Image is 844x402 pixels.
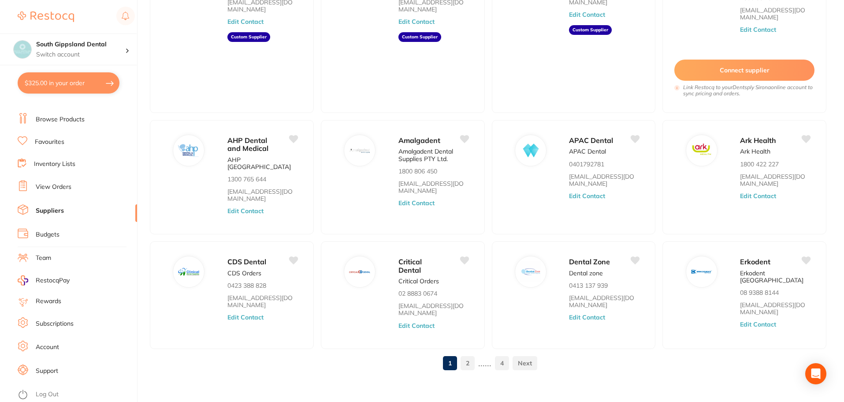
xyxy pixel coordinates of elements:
a: Account [36,343,59,352]
a: RestocqPay [18,275,70,286]
img: Ark Health [691,140,712,161]
aside: Custom Supplier [227,32,270,42]
a: Suppliers [36,207,64,215]
button: Edit Contact [569,314,605,321]
a: 4 [495,354,509,372]
a: [EMAIL_ADDRESS][DOMAIN_NAME] [740,7,810,21]
p: 0401792781 [569,161,604,168]
div: Open Intercom Messenger [805,363,826,384]
p: Critical Orders [398,278,439,285]
p: 1300 765 644 [227,176,266,183]
a: Inventory Lists [34,160,75,169]
a: [EMAIL_ADDRESS][DOMAIN_NAME] [569,173,639,187]
span: Amalgadent [398,136,440,145]
button: Edit Contact [227,207,264,214]
span: Dental Zone [569,257,610,266]
p: ...... [478,358,491,368]
button: Edit Contact [740,26,776,33]
span: Ark Health [740,136,776,145]
span: Critical Dental [398,257,422,274]
img: CDS Dental [178,262,200,283]
p: 1800 806 450 [398,168,437,175]
a: Log Out [36,390,59,399]
h4: South Gippsland Dental [36,40,125,49]
img: Restocq Logo [18,11,74,22]
img: Erkodent [691,262,712,283]
a: Rewards [36,297,61,306]
button: $325.00 in your order [18,72,119,94]
button: Edit Contact [740,321,776,328]
a: Team [36,254,51,263]
span: Erkodent [740,257,770,266]
a: [EMAIL_ADDRESS][DOMAIN_NAME] [227,294,297,308]
a: [EMAIL_ADDRESS][DOMAIN_NAME] [569,294,639,308]
img: RestocqPay [18,275,28,286]
p: Dental zone [569,270,603,277]
p: Switch account [36,50,125,59]
img: South Gippsland Dental [14,41,31,58]
a: Favourites [35,138,64,147]
a: View Orders [36,183,71,192]
button: Edit Contact [740,192,776,199]
p: 0413 137 939 [569,282,608,289]
a: [EMAIL_ADDRESS][DOMAIN_NAME] [398,302,468,316]
button: Edit Contact [398,322,435,329]
button: Edit Contact [227,314,264,321]
a: Browse Products [36,115,85,124]
p: Erkodent [GEOGRAPHIC_DATA] [740,270,810,284]
img: AHP Dental and Medical [178,140,200,161]
span: AHP Dental and Medical [227,136,268,153]
p: Amalgadent Dental Supplies PTY Ltd. [398,148,468,162]
img: Dental Zone [520,262,541,283]
p: Ark Health [740,148,770,155]
img: APAC Dental [520,140,541,161]
button: Edit Contact [569,11,605,18]
a: Budgets [36,230,59,239]
p: 0423 388 828 [227,282,266,289]
i: Link Restocq to your Dentsply Sirona online account to sync pricing and orders. [683,84,814,97]
a: 2 [461,354,475,372]
a: [EMAIL_ADDRESS][DOMAIN_NAME] [398,180,468,194]
aside: Custom Supplier [569,25,612,35]
button: Edit Contact [569,192,605,199]
a: 1 [443,354,457,372]
a: [EMAIL_ADDRESS][DOMAIN_NAME] [740,173,810,187]
a: Restocq Logo [18,7,74,27]
img: Critical Dental [349,262,370,283]
p: CDS Orders [227,270,261,277]
button: Edit Contact [227,18,264,25]
span: APAC Dental [569,136,613,145]
button: Edit Contact [398,18,435,25]
button: Edit Contact [398,199,435,207]
a: [EMAIL_ADDRESS][DOMAIN_NAME] [227,188,297,202]
img: Amalgadent [349,140,370,161]
p: APAC Dental [569,148,606,155]
p: 1800 422 227 [740,161,779,168]
a: [EMAIL_ADDRESS][DOMAIN_NAME] [740,301,810,316]
aside: Custom Supplier [398,32,441,42]
p: 08 9388 8144 [740,289,779,296]
a: Subscriptions [36,319,74,328]
span: RestocqPay [36,276,70,285]
p: AHP [GEOGRAPHIC_DATA] [227,156,297,170]
a: Support [36,367,58,376]
button: Connect supplier [674,60,814,81]
button: Log Out [18,388,134,402]
span: CDS Dental [227,257,266,266]
p: 02 8883 0674 [398,290,437,297]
